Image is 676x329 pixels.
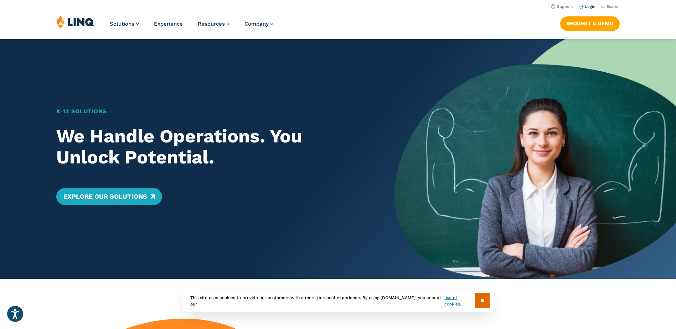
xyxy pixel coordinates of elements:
a: Explore Our Solutions [56,188,162,205]
span: Resources [198,21,225,27]
a: Company [244,21,273,27]
a: Solutions [110,21,139,27]
nav: Button Navigation [560,15,620,31]
nav: Primary Navigation [110,15,273,38]
a: use of cookies. [444,294,475,307]
h1: K‑12 Solutions [56,107,367,116]
span: Solutions [110,21,134,27]
span: Company [244,21,269,27]
a: Support [551,4,573,9]
button: Open Search Bar [601,4,620,9]
img: Home Banner [394,39,676,279]
div: This site uses cookies to provide our customers with a more personal experience. By using [DOMAIN... [183,289,493,312]
a: Login [579,4,595,9]
a: Request a Demo [560,16,620,31]
span: Search [607,4,620,9]
img: LINQ | K‑12 Software [56,15,94,28]
a: Resources [198,21,229,27]
a: Experience [154,21,183,27]
h2: We Handle Operations. You Unlock Potential. [56,126,367,168]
